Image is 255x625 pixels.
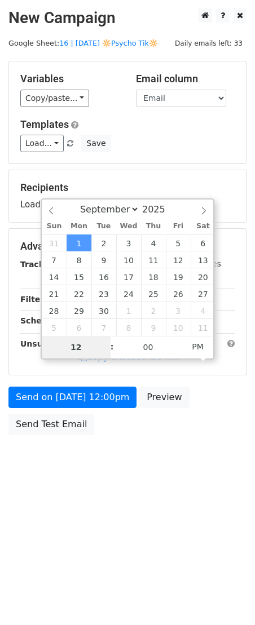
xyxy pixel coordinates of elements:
[191,251,216,268] span: September 13, 2025
[20,90,89,107] a: Copy/paste...
[166,223,191,230] span: Fri
[116,251,141,268] span: September 10, 2025
[8,39,158,47] small: Google Sheet:
[67,268,91,285] span: September 15, 2025
[191,302,216,319] span: October 4, 2025
[171,39,247,47] a: Daily emails left: 33
[20,295,49,304] strong: Filters
[116,302,141,319] span: October 1, 2025
[166,251,191,268] span: September 12, 2025
[141,251,166,268] span: September 11, 2025
[177,258,221,270] label: UTM Codes
[20,73,119,85] h5: Variables
[8,414,94,435] a: Send Test Email
[20,260,58,269] strong: Tracking
[81,135,111,152] button: Save
[116,319,141,336] span: October 8, 2025
[139,204,180,215] input: Year
[116,285,141,302] span: September 24, 2025
[42,302,67,319] span: September 28, 2025
[171,37,247,50] span: Daily emails left: 33
[67,234,91,251] span: September 1, 2025
[91,319,116,336] span: October 7, 2025
[42,223,67,230] span: Sun
[141,268,166,285] span: September 18, 2025
[42,268,67,285] span: September 14, 2025
[166,268,191,285] span: September 19, 2025
[166,302,191,319] span: October 3, 2025
[191,268,216,285] span: September 20, 2025
[166,234,191,251] span: September 5, 2025
[20,240,235,252] h5: Advanced
[20,118,69,130] a: Templates
[91,302,116,319] span: September 30, 2025
[116,268,141,285] span: September 17, 2025
[191,319,216,336] span: October 11, 2025
[20,135,64,152] a: Load...
[67,251,91,268] span: September 8, 2025
[116,223,141,230] span: Wed
[91,251,116,268] span: September 9, 2025
[141,234,166,251] span: September 4, 2025
[191,234,216,251] span: September 6, 2025
[8,387,137,408] a: Send on [DATE] 12:00pm
[111,335,114,358] span: :
[20,316,61,325] strong: Schedule
[42,251,67,268] span: September 7, 2025
[67,223,91,230] span: Mon
[67,285,91,302] span: September 22, 2025
[191,285,216,302] span: September 27, 2025
[199,571,255,625] iframe: Chat Widget
[182,335,213,358] span: Click to toggle
[166,285,191,302] span: September 26, 2025
[59,39,158,47] a: 16 | [DATE] 🔆Psycho Tik🔆
[42,319,67,336] span: October 5, 2025
[191,223,216,230] span: Sat
[42,234,67,251] span: August 31, 2025
[136,73,235,85] h5: Email column
[78,352,180,362] a: Copy unsubscribe link
[139,387,189,408] a: Preview
[42,336,111,358] input: Hour
[91,234,116,251] span: September 2, 2025
[91,268,116,285] span: September 16, 2025
[67,319,91,336] span: October 6, 2025
[141,302,166,319] span: October 2, 2025
[8,8,247,28] h2: New Campaign
[91,285,116,302] span: September 23, 2025
[20,181,235,211] div: Loading...
[141,319,166,336] span: October 9, 2025
[141,285,166,302] span: September 25, 2025
[67,302,91,319] span: September 29, 2025
[20,339,76,348] strong: Unsubscribe
[42,285,67,302] span: September 21, 2025
[91,223,116,230] span: Tue
[166,319,191,336] span: October 10, 2025
[114,336,183,358] input: Minute
[20,181,235,194] h5: Recipients
[116,234,141,251] span: September 3, 2025
[141,223,166,230] span: Thu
